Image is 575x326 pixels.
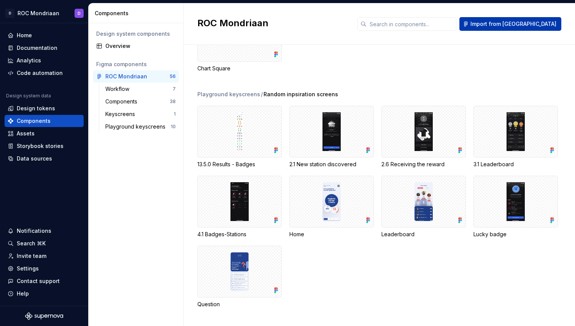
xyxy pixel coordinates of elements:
input: Search in components... [367,17,456,31]
a: Home [5,29,84,41]
div: Components [17,117,51,125]
div: Playground keyscreens [197,91,260,98]
div: 1 [174,111,176,117]
div: 56 [170,73,176,80]
div: 3.1 Leaderboard [473,106,558,168]
div: Figma components [96,60,176,68]
div: 2.1 New station discovered [289,106,374,168]
div: Playground keyscreens [105,123,168,130]
div: Leaderboard [381,176,466,238]
div: Home [289,231,374,238]
div: Home [289,176,374,238]
svg: Supernova Logo [25,312,63,320]
div: Design system components [96,30,176,38]
a: Data sources [5,153,84,165]
div: Keyscreens [105,110,138,118]
a: Documentation [5,42,84,54]
div: Lucky badge [473,231,558,238]
div: Design system data [6,93,51,99]
div: 13.5.0 Results - Badges [197,161,282,168]
div: Assets [17,130,35,137]
div: Help [17,290,29,297]
div: Search ⌘K [17,240,46,247]
div: Components [95,10,180,17]
a: Settings [5,262,84,275]
button: Import from [GEOGRAPHIC_DATA] [459,17,561,31]
a: Workflow7 [102,83,179,95]
div: Lucky badge [473,176,558,238]
div: Question [197,246,282,308]
div: 4.1 Badges-Stations [197,176,282,238]
div: Chart Square [197,65,282,72]
div: ROC Mondriaan [17,10,59,17]
a: Invite team [5,250,84,262]
div: Notifications [17,227,51,235]
span: Random inpsiration screens [264,91,338,98]
div: Contact support [17,277,60,285]
span: Import from [GEOGRAPHIC_DATA] [470,20,556,28]
button: DROC MondriaanD [2,5,87,21]
button: Help [5,288,84,300]
button: Contact support [5,275,84,287]
div: 10 [171,124,176,130]
a: Overview [93,40,179,52]
div: 2.6 Receiving the reward [381,161,466,168]
div: Leaderboard [381,231,466,238]
div: Data sources [17,155,52,162]
a: Components38 [102,95,179,108]
button: Search ⌘K [5,237,84,250]
a: Design tokens [5,102,84,114]
div: Analytics [17,57,41,64]
div: Workflow [105,85,132,93]
div: Code automation [17,69,63,77]
div: 38 [170,99,176,105]
div: Components [105,98,140,105]
div: Documentation [17,44,57,52]
a: Components [5,115,84,127]
div: Settings [17,265,39,272]
div: Overview [105,42,176,50]
div: Home [17,32,32,39]
div: ROC Mondriaan [105,73,147,80]
a: Playground keyscreens10 [102,121,179,133]
a: Code automation [5,67,84,79]
div: 7 [173,86,176,92]
a: Storybook stories [5,140,84,152]
a: Assets [5,127,84,140]
div: 13.5.0 Results - Badges [197,106,282,168]
div: 4.1 Badges-Stations [197,231,282,238]
div: 3.1 Leaderboard [473,161,558,168]
div: D [5,9,14,18]
div: Invite team [17,252,46,260]
a: ROC Mondriaan56 [93,70,179,83]
div: 2.6 Receiving the reward [381,106,466,168]
div: Design tokens [17,105,55,112]
div: D [78,10,81,16]
h2: ROC Mondriaan [197,17,348,29]
div: Question [197,301,282,308]
a: Analytics [5,54,84,67]
span: / [261,91,263,98]
div: 2.1 New station discovered [289,161,374,168]
div: Storybook stories [17,142,64,150]
button: Notifications [5,225,84,237]
a: Keyscreens1 [102,108,179,120]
